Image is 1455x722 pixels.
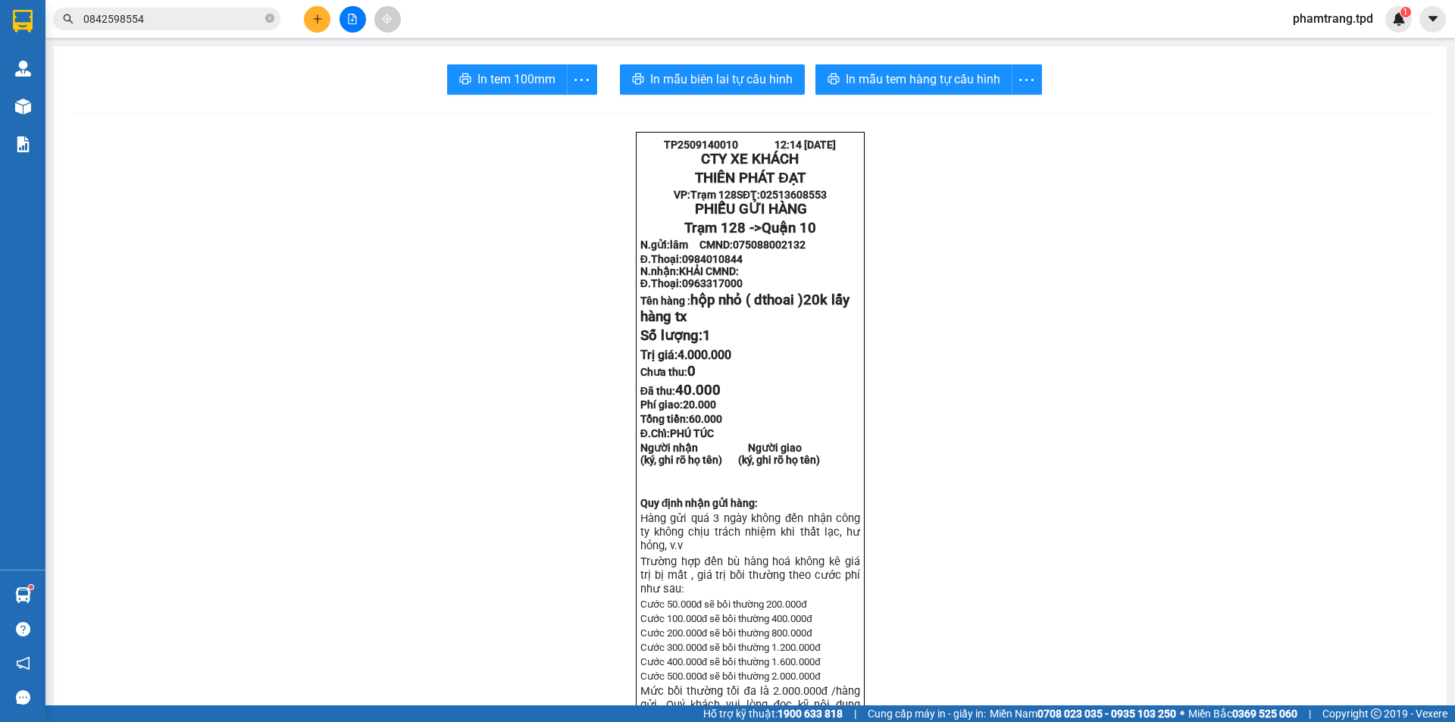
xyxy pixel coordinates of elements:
[1012,64,1042,95] button: more
[16,656,30,670] span: notification
[640,511,860,552] span: Hàng gửi quá 3 ngày không đến nhận công ty không chịu trách nhiệm khi thất lạc, hư hỏn...
[1426,12,1440,26] span: caret-down
[13,10,33,33] img: logo-vxr
[640,670,821,682] span: Cước 500.000đ sẽ bồi thường 2.000.000đ
[640,366,696,378] strong: Chưa thu:
[640,599,807,610] span: Cước 50.000đ sẽ bồi thường 200.000đ
[374,6,401,33] button: aim
[632,73,644,87] span: printer
[640,442,802,454] strong: Người nhận Người giao
[675,382,721,399] span: 40.000
[312,14,323,24] span: plus
[15,587,31,603] img: warehouse-icon
[640,613,812,624] span: Cước 100.000đ sẽ bồi thường 400.000đ
[640,277,743,289] strong: Đ.Thoại:
[690,189,737,201] span: Trạm 128
[1012,70,1041,89] span: more
[640,295,850,323] strong: Tên hàng :
[640,427,714,439] span: Đ.Chỉ:
[15,136,31,152] img: solution-icon
[846,70,1000,89] span: In mẫu tem hàng tự cấu hình
[83,11,262,27] input: Tìm tên, số ĐT hoặc mã đơn
[640,239,806,251] strong: N.gửi:
[854,705,856,722] span: |
[265,14,274,23] span: close-circle
[804,139,836,151] span: [DATE]
[339,6,366,33] button: file-add
[640,265,739,277] strong: N.nhận:
[447,64,568,95] button: printerIn tem 100mm
[459,73,471,87] span: printer
[640,454,820,466] strong: (ký, ghi rõ họ tên) (ký, ghi rõ họ tên)
[1392,12,1406,26] img: icon-new-feature
[679,265,739,277] span: KHẢI CMND:
[640,627,812,639] span: Cước 200.000đ sẽ bồi thường 800.000đ
[15,98,31,114] img: warehouse-icon
[670,239,806,251] span: lâm CMND:
[689,413,722,425] span: 60.000
[774,139,802,151] span: 12:14
[640,348,731,362] span: Trị giá:
[682,277,743,289] span: 0963317000
[778,708,843,720] strong: 1900 633 818
[760,189,827,201] span: 02513608553
[683,399,716,411] span: 20.000
[1232,708,1297,720] strong: 0369 525 060
[63,14,74,24] span: search
[640,399,716,411] strong: Phí giao:
[640,327,711,344] span: Số lượng:
[640,555,860,595] span: Trường hợp đền bù hàng hoá không kê giá trị bị mất , giá trị bồi thường theo cước phí như sau:
[640,292,850,325] span: hộp nhỏ ( dthoai )
[16,690,30,705] span: message
[1403,7,1408,17] span: 1
[640,292,850,325] span: 20k lấy hàng tx
[640,497,759,509] strong: Quy định nhận gửi hàng:
[695,201,807,217] span: PHIẾU GỬI HÀNG
[620,64,805,95] button: printerIn mẫu biên lai tự cấu hình
[640,642,821,653] span: Cước 300.000đ sẽ bồi thường 1.200.000đ
[664,139,738,151] span: TP2509140010
[1371,708,1381,719] span: copyright
[650,70,793,89] span: In mẫu biên lai tự cấu hình
[702,327,711,344] span: 1
[701,151,799,167] strong: CTY XE KHÁCH
[29,585,33,589] sup: 1
[670,427,714,439] span: PHÚ TÚC
[15,61,31,77] img: warehouse-icon
[640,413,722,425] span: Tổng tiền:
[640,385,721,397] strong: Đã thu:
[304,6,330,33] button: plus
[265,12,274,27] span: close-circle
[684,220,816,236] span: Trạm 128 ->
[640,253,743,265] strong: Đ.Thoại:
[382,14,393,24] span: aim
[868,705,986,722] span: Cung cấp máy in - giấy in:
[990,705,1176,722] span: Miền Nam
[682,253,743,265] span: 0984010844
[567,64,597,95] button: more
[16,622,30,636] span: question-circle
[1037,708,1176,720] strong: 0708 023 035 - 0935 103 250
[703,705,843,722] span: Hỗ trợ kỹ thuật:
[815,64,1012,95] button: printerIn mẫu tem hàng tự cấu hình
[1400,7,1411,17] sup: 1
[1281,9,1385,28] span: phamtrang.tpd
[1180,711,1184,717] span: ⚪️
[674,189,827,201] strong: VP: SĐT:
[762,220,816,236] span: Quận 10
[640,656,821,667] span: Cước 400.000đ sẽ bồi thường 1.600.000đ
[828,73,840,87] span: printer
[1309,705,1311,722] span: |
[1419,6,1446,33] button: caret-down
[477,70,555,89] span: In tem 100mm
[733,239,806,251] span: 075088002132
[1188,705,1297,722] span: Miền Bắc
[687,363,696,380] span: 0
[347,14,358,24] span: file-add
[695,170,805,186] strong: THIÊN PHÁT ĐẠT
[677,348,731,362] span: 4.000.000
[568,70,596,89] span: more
